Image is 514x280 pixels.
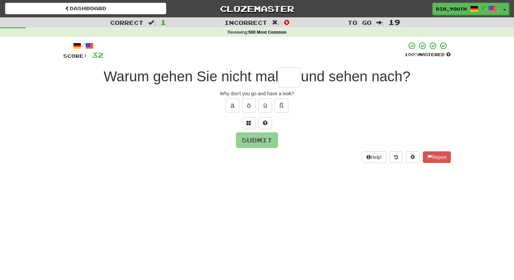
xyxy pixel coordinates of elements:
button: Help! [362,151,386,163]
span: / [482,5,485,10]
span: 19 [389,18,400,26]
span: 1 [160,18,166,26]
span: : [272,20,279,26]
strong: 500 Most Common [249,30,287,35]
span: 100 % [405,52,418,57]
button: ß [275,98,288,113]
a: Dashboard [5,3,166,14]
button: Report [423,151,451,163]
span: dia_youth [436,6,467,12]
span: Incorrect [224,19,267,26]
button: Single letter hint - you only get 1 per sentence and score half the points! alt+h [258,117,272,129]
span: Warum gehen Sie nicht mal [104,68,278,84]
button: ü [258,98,272,113]
a: dia_youth / [432,3,500,15]
div: Mastered [405,52,451,58]
button: ä [226,98,239,113]
span: : [148,20,156,26]
button: Round history (alt+y) [390,151,402,163]
div: Why don't you go and have a look? [63,90,451,97]
span: 0 [284,18,290,26]
div: / [63,42,103,50]
span: To go [348,19,372,26]
span: und sehen nach? [301,68,410,84]
span: Score: [63,53,88,59]
button: ö [242,98,256,113]
a: Clozemaster [176,3,338,15]
span: 32 [92,51,103,59]
button: Submit [236,132,278,148]
span: : [376,20,384,26]
button: Switch sentence to multiple choice alt+p [242,117,256,129]
span: Correct [110,19,143,26]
